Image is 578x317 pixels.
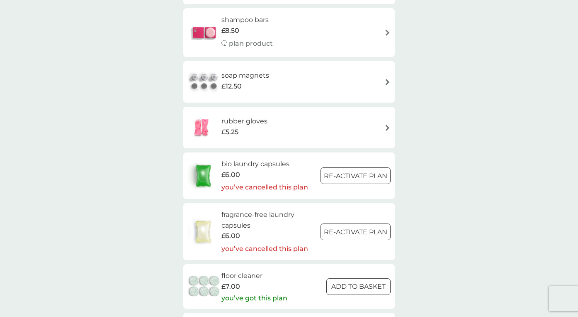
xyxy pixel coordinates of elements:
span: £6.00 [221,170,240,180]
span: £5.25 [221,127,238,138]
img: arrow right [384,125,391,131]
p: Re-activate Plan [324,171,387,182]
h6: floor cleaner [221,270,287,281]
p: you’ve cancelled this plan [221,182,308,193]
h6: bio laundry capsules [221,159,308,170]
span: £8.50 [221,25,239,36]
img: floor cleaner [187,272,221,301]
button: Re-activate Plan [321,167,391,184]
img: shampoo bars [187,18,221,47]
p: you’ve cancelled this plan [221,243,321,254]
h6: shampoo bars [221,15,273,25]
img: soap magnets [187,67,221,96]
span: £6.00 [221,231,240,241]
span: £12.50 [221,81,242,92]
h6: soap magnets [221,70,269,81]
img: bio laundry capsules [187,161,219,190]
img: fragrance-free laundry capsules [187,217,219,246]
button: Re-activate Plan [321,224,391,240]
img: arrow right [384,29,391,36]
img: rubber gloves [187,113,216,142]
span: £7.00 [221,281,240,292]
p: Re-activate Plan [324,227,387,238]
p: plan product [229,38,273,49]
button: ADD TO BASKET [326,278,391,295]
h6: fragrance-free laundry capsules [221,209,321,231]
p: ADD TO BASKET [331,281,386,292]
p: you’ve got this plan [221,293,287,304]
h6: rubber gloves [221,116,267,127]
img: arrow right [384,79,391,85]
